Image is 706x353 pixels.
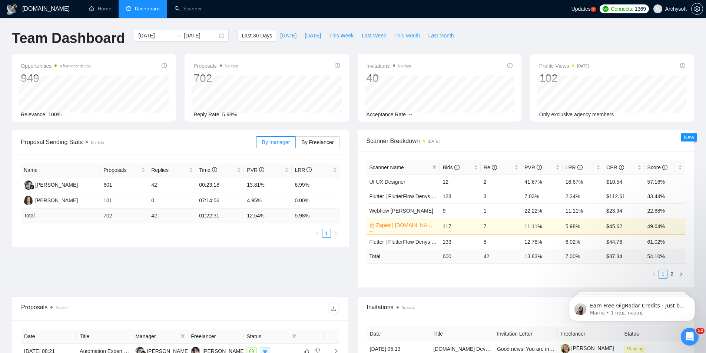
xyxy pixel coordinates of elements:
[659,270,667,278] a: 1
[428,31,454,40] span: Last Month
[644,174,685,189] td: 57.16%
[301,139,334,145] span: By Freelancer
[100,163,148,177] th: Proposals
[655,6,660,11] span: user
[367,136,686,146] span: Scanner Breakdown
[521,189,562,203] td: 7.03%
[571,6,591,12] span: Updates
[180,334,185,339] span: filter
[247,167,264,173] span: PVR
[440,249,480,263] td: 600
[6,3,18,15] img: logo
[21,111,45,117] span: Relevance
[292,193,339,209] td: 0.00%
[259,167,264,172] span: info-circle
[175,6,202,12] a: searchScanner
[132,329,188,344] th: Manager
[24,197,78,203] a: AS[PERSON_NAME]
[647,164,667,170] span: Score
[494,327,558,341] th: Invitation Letter
[521,203,562,218] td: 22.22%
[481,234,521,249] td: 8
[331,229,340,238] button: right
[432,165,437,170] span: filter
[521,218,562,234] td: 11.11%
[242,31,272,40] span: Last 30 Days
[21,329,77,344] th: Date
[591,7,596,12] a: 5
[563,174,603,189] td: 16.67%
[244,209,292,223] td: 12.54 %
[644,218,685,234] td: 49.64%
[692,6,703,12] span: setting
[390,30,424,41] button: This Month
[443,164,459,170] span: Bids
[244,193,292,209] td: 4.95%
[292,209,339,223] td: 5.98 %
[563,203,603,218] td: 11.11%
[313,229,322,238] button: left
[606,164,624,170] span: CPR
[676,270,685,279] button: right
[21,61,91,70] span: Opportunities
[244,177,292,193] td: 13.81%
[440,189,480,203] td: 128
[558,327,622,341] th: Freelancer
[430,327,494,341] th: Title
[138,31,172,40] input: Start date
[691,3,703,15] button: setting
[484,164,497,170] span: Re
[424,30,458,41] button: Last Month
[212,167,217,172] span: info-circle
[684,134,694,140] span: New
[428,139,440,143] time: [DATE]
[306,167,312,172] span: info-circle
[246,332,289,340] span: Status
[624,345,646,353] span: Pending
[402,306,415,310] span: No data
[603,174,644,189] td: $10.54
[369,223,375,228] span: crown
[313,229,322,238] li: Previous Page
[492,165,497,170] span: info-circle
[369,179,405,185] a: UI UX Designer
[21,137,256,147] span: Proposal Sending Stats
[238,30,276,41] button: Last 30 Days
[325,30,358,41] button: This Week
[148,163,196,177] th: Replies
[24,182,78,187] a: NA[PERSON_NAME]
[563,189,603,203] td: 2.34%
[621,327,685,341] th: Status
[301,30,325,41] button: [DATE]
[481,174,521,189] td: 2
[175,33,181,39] span: to
[577,64,589,68] time: [DATE]
[376,221,435,229] a: Zapier | [DOMAIN_NAME] [PERSON_NAME]
[193,111,219,117] span: Reply Rate
[539,71,589,85] div: 102
[433,346,643,352] a: [DOMAIN_NAME] Developer for Business Analytics Platform (Integrations, AI, Automations)
[148,193,196,209] td: 0
[35,196,78,204] div: [PERSON_NAME]
[561,345,614,351] a: [PERSON_NAME]
[440,174,480,189] td: 12
[24,180,33,190] img: NA
[48,111,62,117] span: 100%
[566,164,583,170] span: LRR
[358,30,390,41] button: Last Week
[184,31,218,40] input: End date
[537,165,542,170] span: info-circle
[398,64,411,68] span: No data
[409,111,412,117] span: --
[179,331,186,342] span: filter
[91,141,104,145] span: No data
[225,64,238,68] span: No data
[100,177,148,193] td: 601
[135,6,160,12] span: Dashboard
[315,231,320,236] span: left
[322,229,331,237] a: 1
[262,139,290,145] span: By manager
